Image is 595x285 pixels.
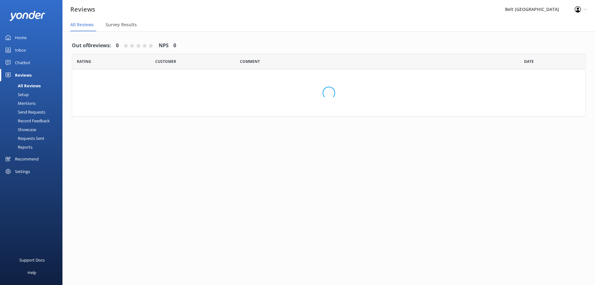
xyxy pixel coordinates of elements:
div: Chatbot [15,56,30,69]
div: Setup [4,90,29,99]
a: Send Requests [4,108,62,116]
div: All Reviews [4,81,41,90]
div: Settings [15,165,30,178]
div: Reviews [15,69,32,81]
div: Inbox [15,44,26,56]
div: Help [27,266,36,279]
span: Survey Results [106,22,137,28]
h4: Out of 0 reviews: [72,42,111,50]
a: Reports [4,143,62,151]
a: All Reviews [4,81,62,90]
img: yonder-white-logo.png [9,11,45,21]
span: Question [240,59,260,64]
a: Mentions [4,99,62,108]
a: Record Feedback [4,116,62,125]
span: Date [155,59,176,64]
div: Requests Sent [4,134,44,143]
div: Recommend [15,153,39,165]
a: Setup [4,90,62,99]
span: Date [524,59,534,64]
div: Record Feedback [4,116,50,125]
a: Showcase [4,125,62,134]
div: Support Docs [19,254,45,266]
div: Showcase [4,125,36,134]
h4: NPS [159,42,169,50]
div: Reports [4,143,32,151]
span: Date [77,59,91,64]
div: Mentions [4,99,36,108]
div: Send Requests [4,108,45,116]
div: Home [15,31,27,44]
h3: Reviews [70,4,95,14]
h4: 0 [173,42,176,50]
a: Requests Sent [4,134,62,143]
h4: 0 [116,42,119,50]
span: All Reviews [70,22,94,28]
